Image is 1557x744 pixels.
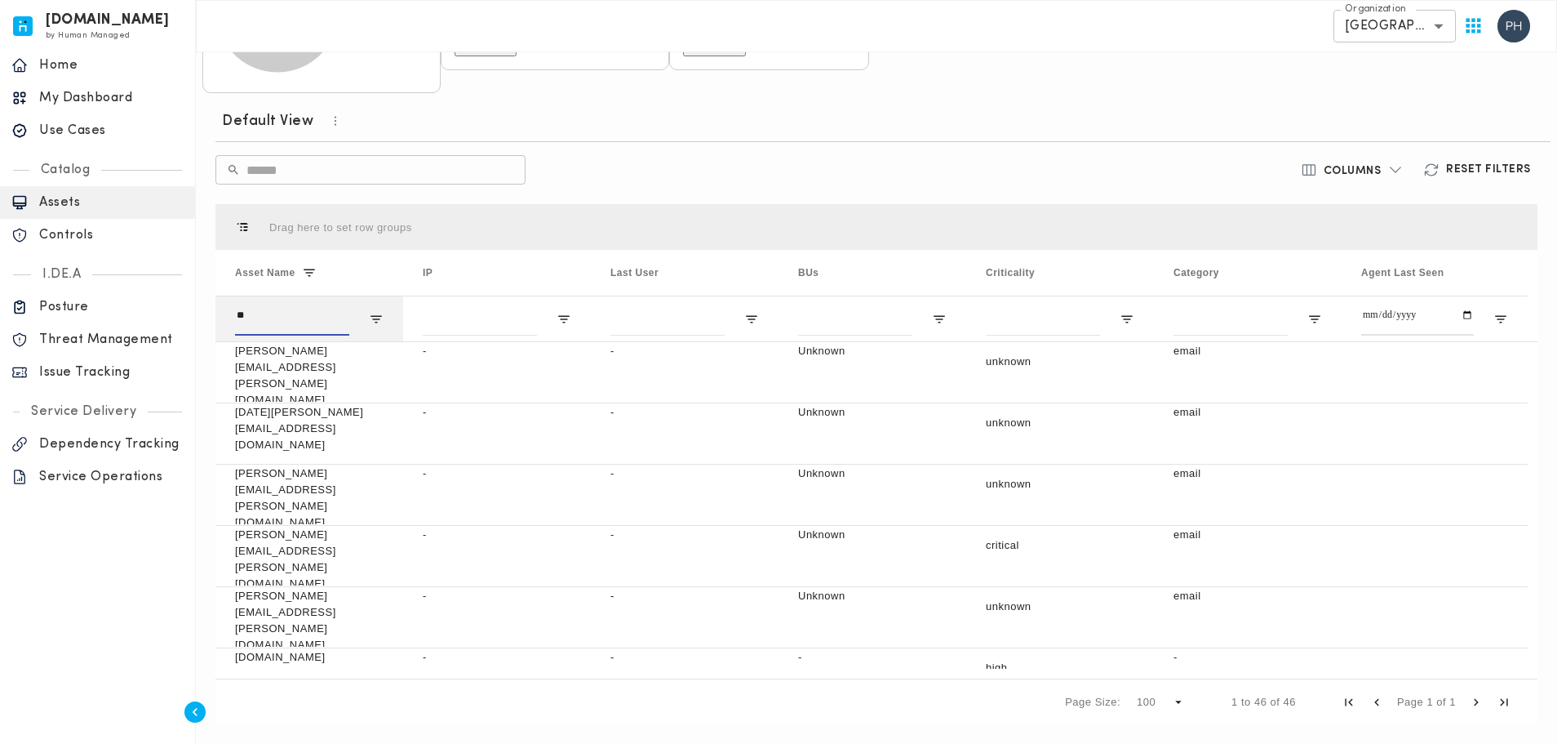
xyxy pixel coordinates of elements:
p: - [423,404,571,421]
span: critical [986,539,1019,551]
p: Threat Management [39,332,184,348]
p: Issue Tracking [39,364,184,381]
p: - [610,343,759,359]
span: by Human Managed [46,31,130,40]
p: Unknown [798,527,947,543]
input: Asset Name Filter Input [235,303,349,336]
span: Page [1397,696,1423,708]
button: Open Filter Menu [1493,312,1508,327]
h6: Reset Filters [1446,163,1531,177]
img: puthika hok [1497,10,1530,42]
span: Drag here to set row groups [269,221,412,234]
input: Agent Last Seen Filter Input [1361,303,1474,336]
p: Service Delivery [20,403,148,420]
div: Page Size [1127,689,1192,715]
div: Last Page [1497,695,1511,710]
p: [DATE][PERSON_NAME][EMAIL_ADDRESS][DOMAIN_NAME] [235,404,384,453]
span: unknown [986,417,1031,429]
span: Last User [610,267,659,278]
p: Home [39,57,184,74]
span: 46 [1283,696,1295,708]
div: Previous Page [1369,695,1384,710]
p: Controls [39,227,184,243]
p: Unknown [798,588,947,604]
span: Asset Name [235,267,295,278]
span: to [1241,696,1251,708]
p: - [423,588,571,604]
span: IP [423,267,432,278]
h6: [DOMAIN_NAME] [46,15,170,26]
img: invicta.io [13,16,33,36]
button: Open Filter Menu [744,312,759,327]
p: email [1173,466,1322,482]
p: Assets [39,194,184,211]
span: of [1271,696,1280,708]
p: - [423,466,571,482]
span: unknown [986,600,1031,613]
button: Open Filter Menu [1307,312,1322,327]
button: Open Filter Menu [1120,312,1134,327]
p: [PERSON_NAME][EMAIL_ADDRESS][PERSON_NAME][DOMAIN_NAME] [235,343,384,408]
p: [PERSON_NAME][EMAIL_ADDRESS][PERSON_NAME][DOMAIN_NAME] [235,527,384,592]
p: Service Operations [39,469,184,485]
span: Agent Last Seen [1361,267,1444,278]
button: User [1491,3,1537,49]
p: Dependency Tracking [39,436,184,452]
span: Criticality [986,267,1035,278]
p: - [610,649,759,666]
span: unknown [986,478,1031,490]
p: - [798,649,947,666]
span: BUs [798,267,819,278]
p: Posture [39,299,184,315]
p: email [1173,404,1322,421]
p: [PERSON_NAME][EMAIL_ADDRESS][PERSON_NAME][DOMAIN_NAME] [235,588,384,653]
div: First Page [1342,695,1356,710]
h6: Default View [222,112,313,131]
span: 1 [1426,696,1433,708]
span: of [1436,696,1446,708]
div: Row Groups [269,221,412,234]
div: [GEOGRAPHIC_DATA] [1333,10,1456,42]
span: unknown [986,355,1031,368]
span: 1 [1231,696,1238,708]
p: My Dashboard [39,90,184,106]
p: Catalog [29,162,102,178]
label: Organization [1345,2,1406,16]
p: - [423,527,571,543]
p: Use Cases [39,123,184,139]
p: Unknown [798,466,947,482]
span: Category [1173,267,1219,278]
p: - [423,649,571,666]
p: email [1173,343,1322,359]
p: - [1173,649,1322,666]
button: Open Filter Menu [557,312,571,327]
p: - [610,527,759,543]
span: 1 [1449,696,1456,708]
p: email [1173,527,1322,543]
button: Open Filter Menu [369,312,384,327]
div: Next Page [1469,695,1484,710]
p: - [423,343,571,359]
div: 100 [1137,696,1171,708]
p: - [610,466,759,482]
button: Open Filter Menu [932,312,947,327]
button: Columns [1291,155,1414,185]
p: [DOMAIN_NAME] [235,649,384,666]
span: high [986,662,1008,674]
button: Reset Filters [1413,155,1544,185]
span: 46 [1254,696,1266,708]
p: I.DE.A [31,266,92,283]
p: Unknown [798,343,947,359]
h6: Columns [1324,164,1382,179]
p: - [610,404,759,421]
p: email [1173,588,1322,604]
p: - [610,588,759,604]
div: Page Size: [1065,696,1120,708]
p: [PERSON_NAME][EMAIL_ADDRESS][PERSON_NAME][DOMAIN_NAME] [235,466,384,531]
p: Unknown [798,404,947,421]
